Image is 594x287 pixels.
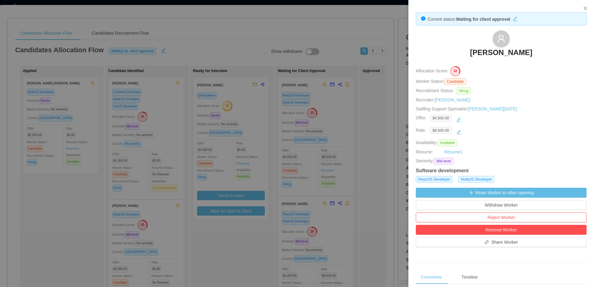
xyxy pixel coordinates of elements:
span: $4,500.00 [430,115,451,122]
span: NodeJS Developer [458,176,494,183]
button: icon: arrow-rightMove Worker to other opening [416,188,587,198]
i: icon: user [497,34,506,43]
span: Available [437,139,457,146]
button: Withdraw Worker [416,200,587,210]
span: Resume: [416,149,433,154]
button: icon: edit [454,127,464,137]
span: ReactJS Developer [416,176,453,183]
span: Current status: [428,17,456,22]
strong: Software development [416,168,469,173]
span: Allocation Score: [416,69,448,74]
button: icon: edit [510,15,520,21]
a: Resume1 [444,149,463,155]
button: Remove Worker [416,225,587,235]
span: Worker Status: [416,79,444,84]
button: Reject Worker [416,212,587,222]
span: Mid level [434,158,453,165]
span: Seniority: [416,158,434,165]
button: icon: edit [454,115,464,125]
span: $8,500.00 [430,127,451,134]
text: 32 [454,69,457,73]
span: Staffing Support Specialist: [416,106,517,111]
i: icon: info-circle [421,16,425,21]
div: Timeline [457,270,483,284]
span: Candidate [444,78,466,85]
i: icon: close [583,6,588,11]
button: icon: linkShare Worker [416,237,587,247]
button: 32 [448,66,461,76]
a: [PERSON_NAME][DATE] [468,106,517,111]
span: Hiring [456,88,471,94]
span: Recruiter: [416,97,470,102]
h3: [PERSON_NAME] [470,48,532,58]
span: Recruitment Status: [416,88,454,93]
a: [PERSON_NAME] [470,48,532,61]
span: Availability: [416,140,460,145]
div: Comments [416,270,447,284]
strong: Waiting for client approval [456,17,510,22]
a: [PERSON_NAME] [435,97,470,102]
